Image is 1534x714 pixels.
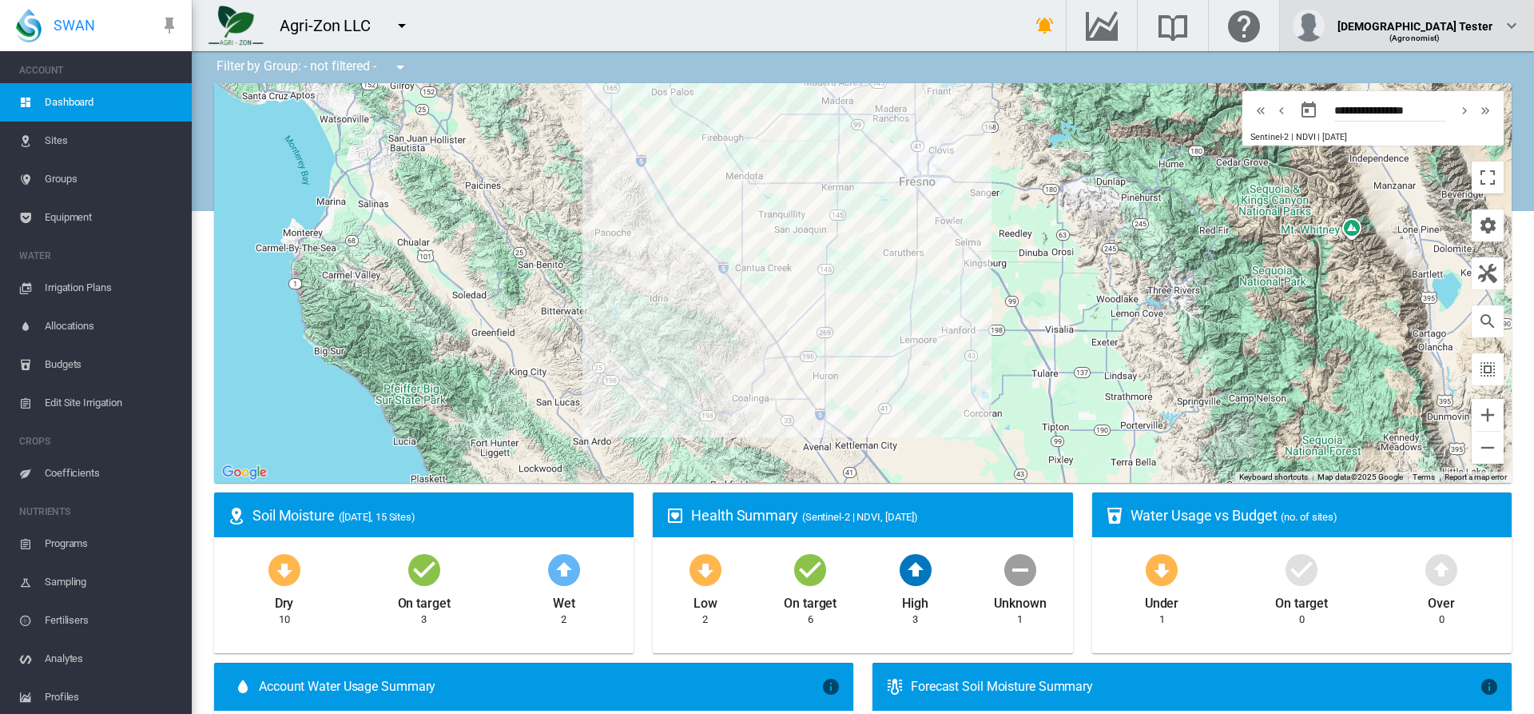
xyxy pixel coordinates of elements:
[218,462,271,483] a: Open this area in Google Maps (opens a new window)
[1225,16,1263,35] md-icon: Click here for help
[1428,588,1455,612] div: Over
[279,612,290,627] div: 10
[205,51,421,83] div: Filter by Group: - not filtered -
[421,612,427,627] div: 3
[1282,550,1321,588] md-icon: icon-checkbox-marked-circle
[885,677,904,696] md-icon: icon-thermometer-lines
[1476,101,1494,120] md-icon: icon-chevron-double-right
[45,198,179,237] span: Equipment
[1472,399,1504,431] button: Zoom in
[45,601,179,640] span: Fertilisers
[1472,209,1504,241] button: icon-cog
[259,678,821,696] span: Account Water Usage Summary
[227,506,246,525] md-icon: icon-map-marker-radius
[802,511,918,523] span: (Sentinel-2 | NDVI, [DATE])
[1273,101,1290,120] md-icon: icon-chevron-left
[233,677,252,696] md-icon: icon-water
[1472,305,1504,337] button: icon-magnify
[1105,506,1124,525] md-icon: icon-cup-water
[1439,612,1445,627] div: 0
[896,550,935,588] md-icon: icon-arrow-up-bold-circle
[994,588,1046,612] div: Unknown
[405,550,443,588] md-icon: icon-checkbox-marked-circle
[1131,505,1499,525] div: Water Usage vs Budget
[1252,101,1270,120] md-icon: icon-chevron-double-left
[693,588,717,612] div: Low
[702,612,708,627] div: 2
[821,677,841,696] md-icon: icon-information
[45,160,179,198] span: Groups
[1029,10,1061,42] button: icon-bell-ring
[45,640,179,678] span: Analytes
[209,6,264,46] img: 7FicoSLW9yRjj7F2+0uvjPufP+ga39vogPu+G1+wvBtcm3fNv859aGr42DJ5pXiEAAAAAAAAAAAAAAAAAAAAAAAAAAAAAAAAA...
[1275,588,1328,612] div: On target
[265,550,304,588] md-icon: icon-arrow-down-bold-circle
[280,14,385,37] div: Agri-Zon LLC
[1456,101,1473,120] md-icon: icon-chevron-right
[1422,550,1460,588] md-icon: icon-arrow-up-bold-circle
[16,9,42,42] img: SWAN-Landscape-Logo-Colour-drop.png
[54,15,95,35] span: SWAN
[19,243,179,269] span: WATER
[1250,101,1271,120] button: icon-chevron-double-left
[1293,10,1325,42] img: profile.jpg
[691,505,1059,525] div: Health Summary
[902,588,928,612] div: High
[386,10,418,42] button: icon-menu-down
[1159,612,1165,627] div: 1
[545,550,583,588] md-icon: icon-arrow-up-bold-circle
[19,499,179,525] span: NUTRIENTS
[45,83,179,122] span: Dashboard
[1478,312,1497,331] md-icon: icon-magnify
[384,51,416,83] button: icon-menu-down
[1472,353,1504,385] button: icon-select-all
[1293,94,1325,126] button: md-calendar
[1017,612,1023,627] div: 1
[1472,162,1504,193] button: Toggle fullscreen view
[1389,34,1441,42] span: (Agronomist)
[666,506,685,525] md-icon: icon-heart-box-outline
[1445,473,1507,481] a: Report a map error
[19,429,179,454] span: CROPS
[808,612,813,627] div: 6
[339,511,415,523] span: ([DATE], 15 Sites)
[1478,360,1497,379] md-icon: icon-select-all
[45,454,179,493] span: Coefficients
[1454,101,1475,120] button: icon-chevron-right
[1472,432,1504,464] button: Zoom out
[275,588,294,612] div: Dry
[160,16,179,35] md-icon: icon-pin
[1035,16,1055,35] md-icon: icon-bell-ring
[1271,101,1292,120] button: icon-chevron-left
[1083,16,1121,35] md-icon: Go to the Data Hub
[1239,472,1308,483] button: Keyboard shortcuts
[1478,216,1497,235] md-icon: icon-cog
[1337,12,1493,28] div: [DEMOGRAPHIC_DATA] Tester
[1299,612,1305,627] div: 0
[391,58,410,77] md-icon: icon-menu-down
[218,462,271,483] img: Google
[45,384,179,422] span: Edit Site Irrigation
[45,122,179,160] span: Sites
[553,588,575,612] div: Wet
[784,588,837,612] div: On target
[1480,677,1499,696] md-icon: icon-information
[1317,132,1346,142] span: | [DATE]
[1475,101,1496,120] button: icon-chevron-double-right
[252,505,621,525] div: Soil Moisture
[45,345,179,384] span: Budgets
[791,550,829,588] md-icon: icon-checkbox-marked-circle
[1317,473,1403,481] span: Map data ©2025 Google
[45,525,179,563] span: Programs
[1001,550,1039,588] md-icon: icon-minus-circle
[1250,132,1315,142] span: Sentinel-2 | NDVI
[912,612,918,627] div: 3
[1143,550,1181,588] md-icon: icon-arrow-down-bold-circle
[1154,16,1192,35] md-icon: Search the knowledge base
[911,678,1480,696] div: Forecast Soil Moisture Summary
[45,307,179,345] span: Allocations
[1145,588,1179,612] div: Under
[686,550,725,588] md-icon: icon-arrow-down-bold-circle
[561,612,566,627] div: 2
[19,58,179,83] span: ACCOUNT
